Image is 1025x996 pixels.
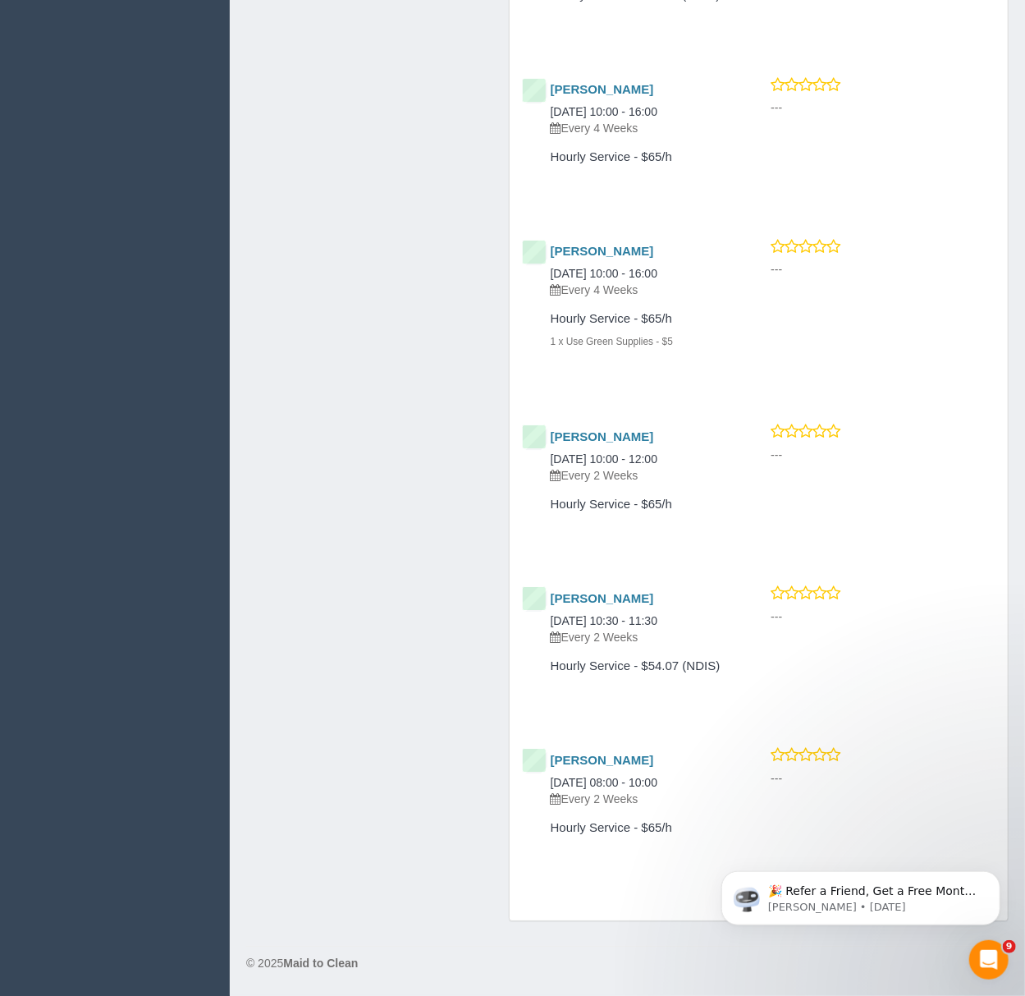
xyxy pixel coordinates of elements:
[551,498,722,512] h4: Hourly Service - $65/h
[771,99,995,116] p: ---
[551,659,722,673] h4: Hourly Service - $54.07 (NDIS)
[551,821,722,835] h4: Hourly Service - $65/h
[551,82,654,96] a: [PERSON_NAME]
[551,776,657,789] a: [DATE] 08:00 - 10:00
[551,753,654,767] a: [PERSON_NAME]
[551,614,657,627] a: [DATE] 10:30 - 11:30
[283,957,358,970] strong: Maid to Clean
[771,608,995,625] p: ---
[771,770,995,787] p: ---
[551,120,722,136] p: Every 4 Weeks
[551,791,722,807] p: Every 2 Weeks
[551,267,657,280] a: [DATE] 10:00 - 16:00
[551,244,654,258] a: [PERSON_NAME]
[246,955,1009,971] div: © 2025
[551,452,657,466] a: [DATE] 10:00 - 12:00
[551,312,722,326] h4: Hourly Service - $65/h
[551,591,654,605] a: [PERSON_NAME]
[551,105,657,118] a: [DATE] 10:00 - 16:00
[551,150,722,164] h4: Hourly Service - $65/h
[771,261,995,278] p: ---
[551,629,722,645] p: Every 2 Weeks
[1003,940,1016,953] span: 9
[697,837,1025,952] iframe: Intercom notifications message
[771,447,995,463] p: ---
[969,940,1009,980] iframe: Intercom live chat
[551,336,673,347] small: 1 x Use Green Supplies - $5
[551,467,722,484] p: Every 2 Weeks
[551,282,722,298] p: Every 4 Weeks
[551,429,654,443] a: [PERSON_NAME]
